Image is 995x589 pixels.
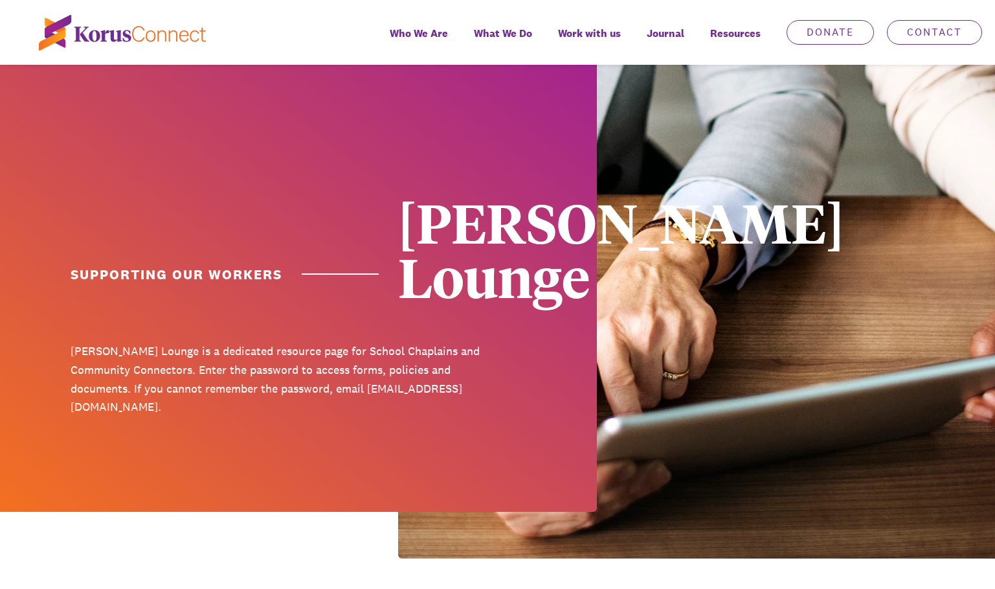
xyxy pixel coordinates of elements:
a: Donate [787,20,874,45]
span: What We Do [474,24,532,43]
h1: Supporting Our Workers [71,265,379,284]
a: Who We Are [377,18,461,65]
a: What We Do [461,18,545,65]
a: Contact [887,20,982,45]
a: Work with us [545,18,634,65]
img: korus-connect%2Fc5177985-88d5-491d-9cd7-4a1febad1357_logo.svg [39,15,206,51]
div: [PERSON_NAME] Lounge [398,194,816,303]
div: Resources [697,18,774,65]
a: Journal [634,18,697,65]
span: Who We Are [390,24,448,43]
span: Journal [647,24,684,43]
span: Work with us [558,24,621,43]
p: [PERSON_NAME] Lounge is a dedicated resource page for School Chaplains and Community Connectors. ... [71,342,488,417]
